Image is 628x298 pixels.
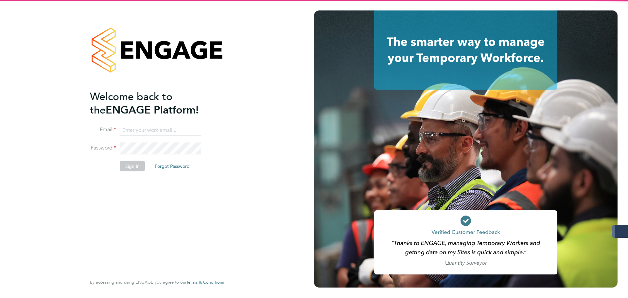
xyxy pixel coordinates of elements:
span: Terms & Conditions [186,279,224,285]
h2: ENGAGE Platform! [90,90,218,116]
span: Welcome back to the [90,90,172,116]
button: Sign In [120,161,145,171]
input: Enter your work email... [120,124,201,136]
a: Terms & Conditions [186,280,224,285]
button: Forgot Password [149,161,195,171]
span: By accessing and using ENGAGE you agree to our [90,279,224,285]
label: Email [90,126,116,133]
label: Password [90,145,116,151]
